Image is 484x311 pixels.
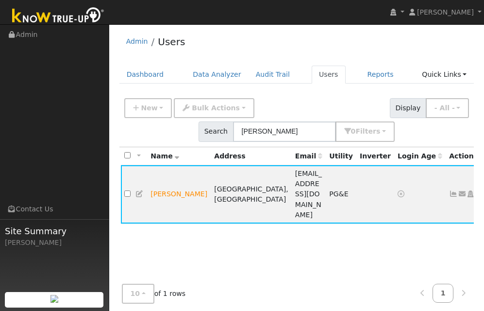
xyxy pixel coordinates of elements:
[398,190,406,198] a: No login access
[50,295,58,303] img: retrieve
[185,66,249,84] a: Data Analyzer
[192,104,240,112] span: Bulk Actions
[122,284,154,304] button: 10
[249,66,297,84] a: Audit Trail
[158,36,185,48] a: Users
[335,121,395,141] button: 0Filters
[122,284,186,304] span: of 1 rows
[426,98,469,118] button: - All -
[5,238,104,248] div: [PERSON_NAME]
[211,165,292,224] td: [GEOGRAPHIC_DATA], [GEOGRAPHIC_DATA]
[119,66,171,84] a: Dashboard
[398,152,442,160] span: Days since last login
[312,66,346,84] a: Users
[466,190,475,198] a: Login As
[233,121,336,141] input: Search
[150,152,179,160] span: Name
[355,127,380,135] span: Filter
[329,190,348,198] span: PG&E
[390,98,426,118] span: Display
[214,151,288,161] div: Address
[329,151,353,161] div: Utility
[433,284,454,303] a: 1
[174,98,254,118] button: Bulk Actions
[417,8,474,16] span: [PERSON_NAME]
[126,37,148,45] a: Admin
[415,66,474,84] a: Quick Links
[360,66,401,84] a: Reports
[7,5,109,27] img: Know True-Up
[5,225,104,238] span: Site Summary
[141,104,157,112] span: New
[295,170,322,218] span: [EMAIL_ADDRESS][DOMAIN_NAME]
[147,165,211,224] td: Lead
[449,151,484,161] div: Actions
[124,98,172,118] button: New
[458,189,467,199] a: newlinp@sbcglobal.net
[360,151,391,161] div: Inverter
[135,190,144,198] a: Edit User
[199,121,233,141] span: Search
[295,152,322,160] span: Email
[376,127,380,135] span: s
[131,290,140,297] span: 10
[449,190,458,198] a: Show Graph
